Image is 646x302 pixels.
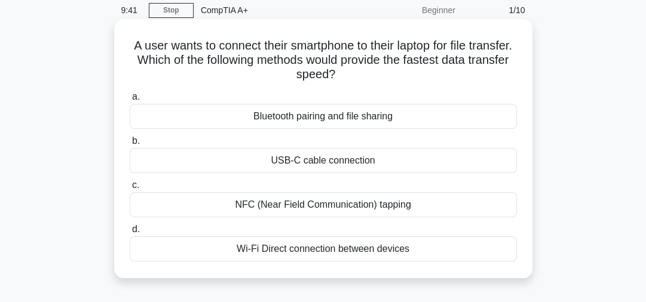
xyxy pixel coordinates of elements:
h5: A user wants to connect their smartphone to their laptop for file transfer. Which of the followin... [128,38,518,82]
span: a. [132,91,140,101]
div: Wi-Fi Direct connection between devices [130,236,517,261]
div: NFC (Near Field Communication) tapping [130,192,517,217]
span: b. [132,135,140,146]
div: Bluetooth pairing and file sharing [130,104,517,129]
a: Stop [149,3,194,18]
div: USB-C cable connection [130,148,517,173]
span: d. [132,224,140,234]
span: c. [132,180,139,190]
